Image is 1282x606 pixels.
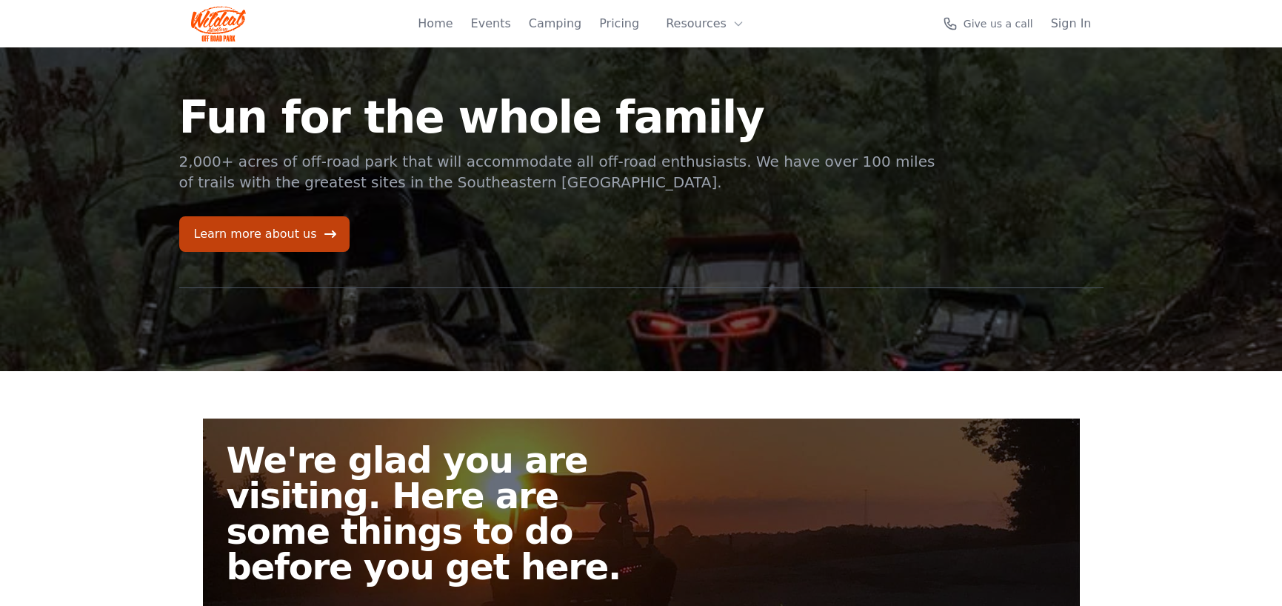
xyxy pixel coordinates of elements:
span: Give us a call [964,16,1033,31]
h2: We're glad you are visiting. Here are some things to do before you get here. [227,442,653,585]
p: 2,000+ acres of off-road park that will accommodate all off-road enthusiasts. We have over 100 mi... [179,151,938,193]
h1: Fun for the whole family [179,95,938,139]
a: Pricing [599,15,639,33]
img: Wildcat Logo [191,6,247,41]
a: Give us a call [943,16,1033,31]
a: Home [418,15,453,33]
a: Learn more about us [179,216,350,252]
button: Resources [657,9,753,39]
a: Events [471,15,511,33]
a: Camping [529,15,581,33]
a: Sign In [1051,15,1092,33]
